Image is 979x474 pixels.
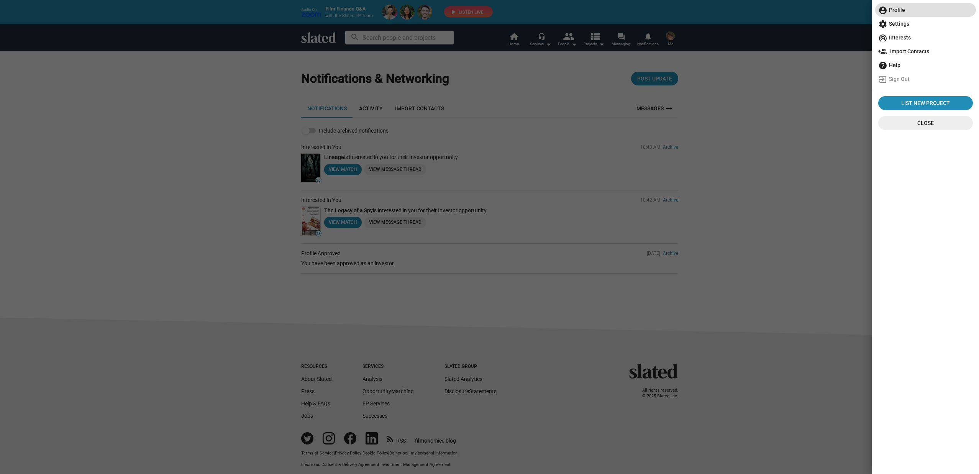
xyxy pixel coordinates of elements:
span: Import Contacts [878,44,973,58]
a: List New Project [878,96,973,110]
span: Help [878,58,973,72]
span: Interests [878,31,973,44]
a: Settings [875,17,976,31]
mat-icon: settings [878,20,887,29]
mat-icon: exit_to_app [878,75,887,84]
mat-icon: account_circle [878,6,887,15]
mat-icon: help [878,61,887,70]
span: List New Project [881,96,970,110]
a: Interests [875,31,976,44]
span: Settings [878,17,973,31]
a: Profile [875,3,976,17]
a: Help [875,58,976,72]
mat-icon: wifi_tethering [878,33,887,43]
a: Import Contacts [875,44,976,58]
button: Close [878,116,973,130]
span: Sign Out [878,72,973,86]
span: Close [884,116,967,130]
span: Profile [878,3,973,17]
a: Sign Out [875,72,976,86]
